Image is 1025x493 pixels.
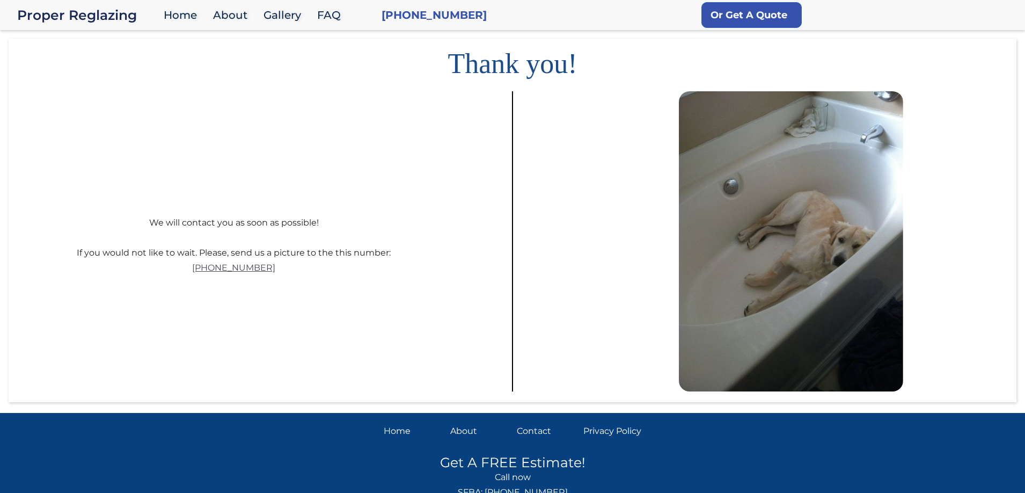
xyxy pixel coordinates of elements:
[382,8,487,23] a: [PHONE_NUMBER]
[384,424,442,439] a: Home
[17,8,158,23] div: Proper Reglazing
[517,424,575,439] a: Contact
[208,4,258,27] a: About
[192,260,275,275] a: [PHONE_NUMBER]
[9,39,1016,81] h1: Thank you!
[258,4,312,27] a: Gallery
[701,2,802,28] a: Or Get A Quote
[158,4,208,27] a: Home
[312,4,352,27] a: FAQ
[583,424,641,439] a: Privacy Policy
[17,8,158,23] a: home
[450,424,508,439] a: About
[77,207,391,260] div: We will contact you as soon as possible! If you would not like to wait. Please, send us a picture...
